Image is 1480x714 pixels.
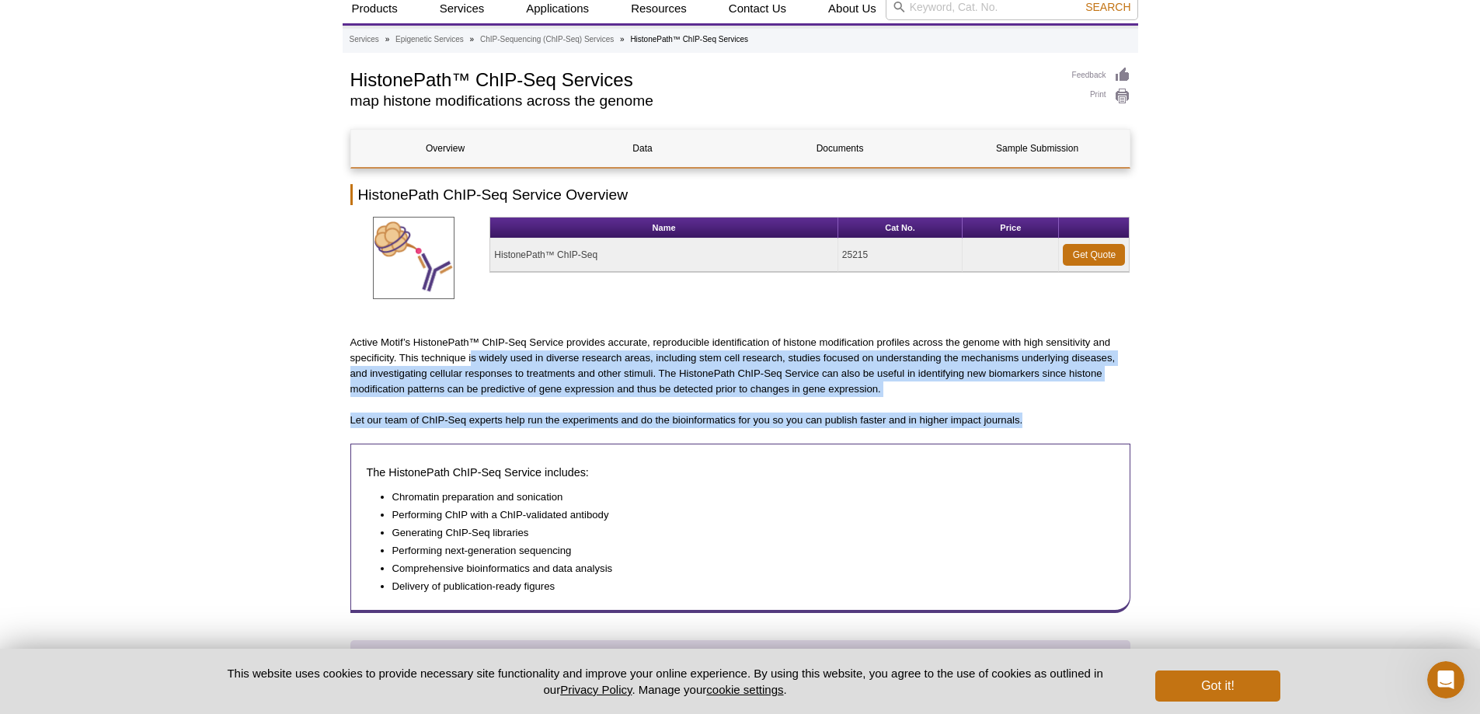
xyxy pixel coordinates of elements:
a: Sample Submission [943,130,1132,167]
li: Comprehensive bioinformatics and data analysis [392,561,1099,576]
li: » [385,35,390,44]
a: Get Quote [1063,244,1125,266]
a: Epigenetic Services [395,33,464,47]
a: ChIP-Sequencing (ChIP-Seq) Services [480,33,614,47]
p: Active Motif’s HistonePath™ ChIP-Seq Service provides accurate, reproducible identification of hi... [350,335,1130,397]
p: Let our team of ChIP-Seq experts help run the experiments and do the bioinformatics for you so yo... [350,413,1130,428]
li: HistonePath™ ChIP-Seq Services [630,35,748,44]
a: Data [548,130,737,167]
td: HistonePath™ ChIP-Seq [490,239,838,272]
img: Histone Modifications [373,217,454,299]
td: 25215 [838,239,963,272]
p: This website uses cookies to provide necessary site functionality and improve your online experie... [200,665,1130,698]
th: Price [963,218,1059,239]
th: Name [490,218,838,239]
a: Services [350,33,379,47]
button: Got it! [1155,670,1280,702]
h2: HistonePath ChIP-Seq Service Overview [350,184,1130,205]
th: Cat No. [838,218,963,239]
a: Privacy Policy [560,683,632,696]
li: Performing next-generation sequencing [392,543,1099,559]
a: Print [1072,88,1130,105]
iframe: Intercom live chat [1427,661,1464,698]
a: Documents [746,130,935,167]
li: » [470,35,475,44]
li: Chromatin preparation and sonication [392,489,1099,505]
li: » [620,35,625,44]
li: Generating ChIP-Seq libraries [392,525,1099,541]
button: cookie settings [706,683,783,696]
a: Feedback [1072,67,1130,84]
h2: map histone modifications across the genome [350,94,1057,108]
a: Overview [351,130,540,167]
h1: HistonePath™ ChIP-Seq Services [350,67,1057,90]
h3: The HistonePath ChIP-Seq Service includes: [367,463,1114,482]
li: Delivery of publication-ready figures [392,579,1099,594]
span: Search [1085,1,1130,13]
li: Performing ChIP with a ChIP-validated antibody [392,507,1099,523]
